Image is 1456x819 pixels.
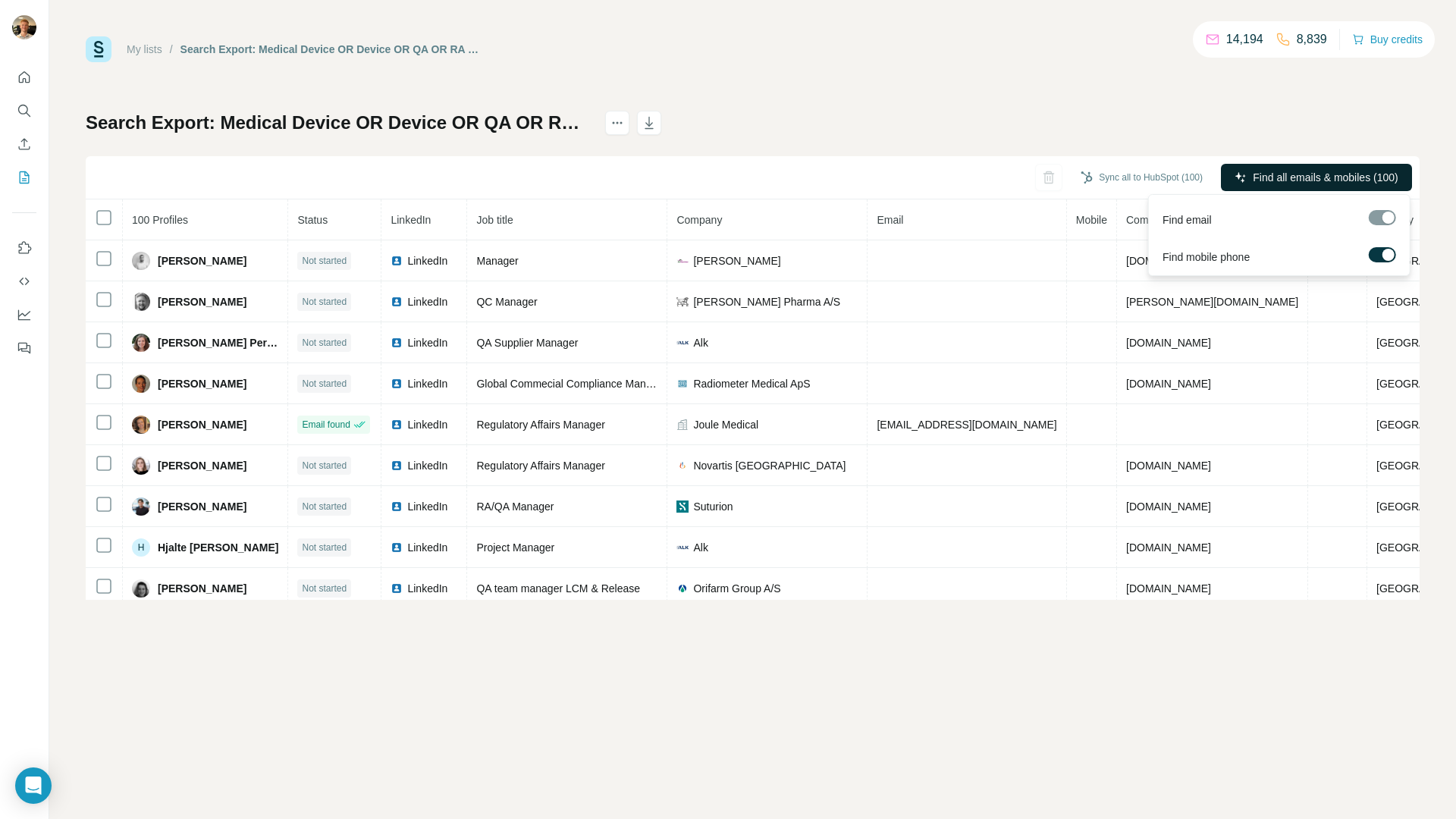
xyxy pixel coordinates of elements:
button: Quick start [12,64,36,91]
img: Avatar [132,375,150,393]
span: Find email [1163,212,1212,227]
span: [DOMAIN_NAME] [1126,255,1211,267]
button: Find all emails & mobiles (100) [1221,164,1412,191]
span: [PERSON_NAME] Permin [158,335,278,350]
img: company-logo [676,460,689,472]
img: Avatar [132,293,150,311]
span: LinkedIn [407,499,447,514]
span: Not started [302,541,347,554]
span: [PERSON_NAME] [693,253,780,268]
span: LinkedIn [407,417,447,432]
img: company-logo [676,378,689,390]
button: Use Surfe API [12,268,36,295]
img: LinkedIn logo [391,296,403,308]
span: [PERSON_NAME] Pharma A/S [693,294,840,309]
button: Enrich CSV [12,130,36,158]
span: [DOMAIN_NAME] [1126,500,1211,513]
span: [PERSON_NAME] [158,581,246,596]
span: [PERSON_NAME] [158,417,246,432]
img: LinkedIn logo [391,255,403,267]
img: LinkedIn logo [391,582,403,595]
span: Suturion [693,499,733,514]
span: [DOMAIN_NAME] [1126,541,1211,554]
li: / [170,42,173,57]
button: Search [12,97,36,124]
button: Dashboard [12,301,36,328]
span: QA team manager LCM & Release [476,582,640,595]
span: Not started [302,254,347,268]
img: Avatar [12,15,36,39]
span: [PERSON_NAME][DOMAIN_NAME] [1126,296,1298,308]
span: Job title [476,214,513,226]
img: Avatar [132,416,150,434]
img: LinkedIn logo [391,419,403,431]
img: LinkedIn logo [391,337,403,349]
img: company-logo [676,337,689,349]
span: Not started [302,500,347,513]
img: company-logo [676,296,689,308]
span: Email found [302,418,350,431]
span: LinkedIn [407,335,447,350]
span: [EMAIL_ADDRESS][DOMAIN_NAME] [877,419,1056,431]
span: [DOMAIN_NAME] [1126,582,1211,595]
div: Search Export: Medical Device OR Device OR QA OR RA OR Compliance OR IVD, Quality Assurance Manag... [180,42,482,57]
img: Avatar [132,579,150,598]
span: Regulatory Affairs Manager [476,460,604,472]
span: Alk [693,540,708,555]
span: Radiometer Medical ApS [693,376,810,391]
img: Avatar [132,252,150,270]
span: Not started [302,459,347,472]
p: 14,194 [1226,30,1263,49]
p: 8,839 [1297,30,1327,49]
span: Company [676,214,722,226]
span: Not started [302,582,347,595]
span: LinkedIn [407,581,447,596]
button: Sync all to HubSpot (100) [1070,166,1213,189]
button: actions [605,111,629,135]
span: LinkedIn [391,214,431,226]
img: LinkedIn logo [391,500,403,513]
span: Email [877,214,903,226]
button: Feedback [12,334,36,362]
img: LinkedIn logo [391,541,403,554]
span: Project Manager [476,541,554,554]
span: Find all emails & mobiles (100) [1253,170,1398,185]
span: Hjalte [PERSON_NAME] [158,540,278,555]
span: [PERSON_NAME] [158,294,246,309]
span: LinkedIn [407,540,447,555]
img: company-logo [676,541,689,554]
img: company-logo [676,500,689,513]
span: [PERSON_NAME] [158,499,246,514]
span: RA/QA Manager [476,500,554,513]
span: Mobile [1076,214,1107,226]
span: [PERSON_NAME] [158,376,246,391]
span: Joule Medical [693,417,758,432]
span: Global Commecial Compliance Manager [476,378,667,390]
img: LinkedIn logo [391,460,403,472]
span: Not started [302,336,347,350]
span: Not started [302,377,347,391]
span: [DOMAIN_NAME] [1126,460,1211,472]
span: Orifarm Group A/S [693,581,780,596]
img: Avatar [132,334,150,352]
span: [PERSON_NAME] [158,253,246,268]
span: Company website [1126,214,1210,226]
button: Buy credits [1352,29,1423,50]
img: Surfe Logo [86,36,111,62]
span: LinkedIn [407,253,447,268]
img: Avatar [132,497,150,516]
span: 100 Profiles [132,214,188,226]
span: [DOMAIN_NAME] [1126,337,1211,349]
span: [DOMAIN_NAME] [1126,378,1211,390]
span: LinkedIn [407,294,447,309]
span: QA Supplier Manager [476,337,578,349]
div: H [132,538,150,557]
span: Alk [693,335,708,350]
img: LinkedIn logo [391,378,403,390]
img: company-logo [676,582,689,595]
span: LinkedIn [407,458,447,473]
div: Open Intercom Messenger [15,767,52,804]
span: LinkedIn [407,376,447,391]
span: QC Manager [476,296,537,308]
span: [PERSON_NAME] [158,458,246,473]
